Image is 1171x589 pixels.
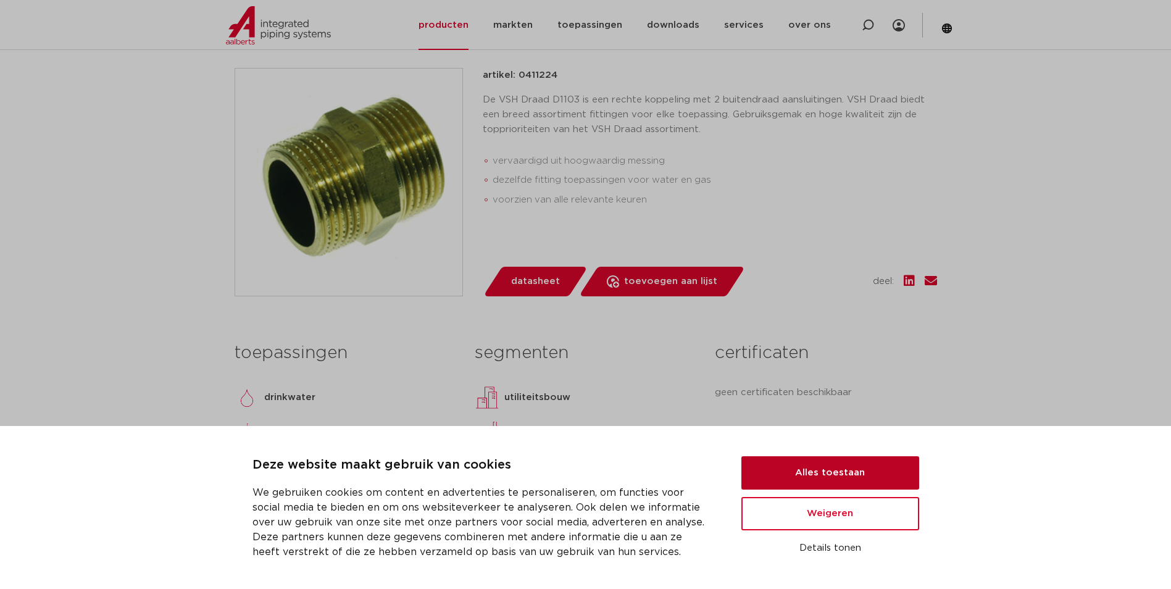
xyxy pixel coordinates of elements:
button: Weigeren [741,497,919,530]
p: verwarming [264,425,320,440]
li: dezelfde fitting toepassingen voor water en gas [493,170,937,190]
span: deel: [873,274,894,289]
a: datasheet [483,267,588,296]
h3: segmenten [475,341,696,366]
button: Details tonen [741,538,919,559]
h3: toepassingen [235,341,456,366]
p: geen certificaten beschikbaar [715,385,936,400]
span: toevoegen aan lijst [624,272,717,291]
li: vervaardigd uit hoogwaardig messing [493,151,937,171]
img: industrie [475,420,499,445]
p: drinkwater [264,390,315,405]
p: artikel: 0411224 [483,68,557,83]
img: Product Image for VSH Draad rechte koppeling MM G1/2" [235,69,462,296]
p: utiliteitsbouw [504,390,570,405]
p: Deze website maakt gebruik van cookies [252,456,712,475]
p: industrie [504,425,546,440]
button: Alles toestaan [741,456,919,490]
h3: certificaten [715,341,936,366]
p: De VSH Draad D1103 is een rechte koppeling met 2 buitendraad aansluitingen. VSH Draad biedt een b... [483,93,937,137]
span: datasheet [511,272,560,291]
img: drinkwater [235,385,259,410]
li: voorzien van alle relevante keuren [493,190,937,210]
img: verwarming [235,420,259,445]
p: We gebruiken cookies om content en advertenties te personaliseren, om functies voor social media ... [252,485,712,559]
img: utiliteitsbouw [475,385,499,410]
